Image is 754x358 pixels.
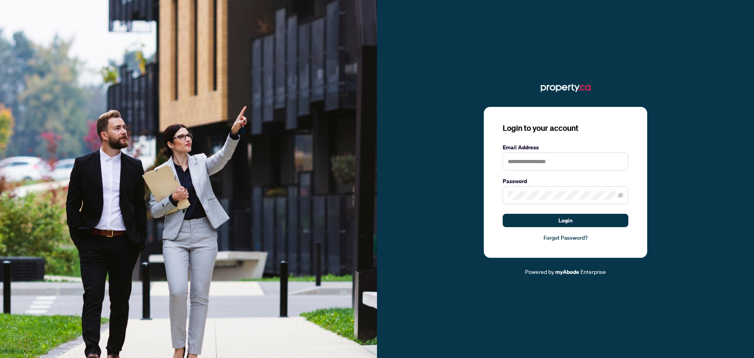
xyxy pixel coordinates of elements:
a: myAbode [555,268,579,276]
span: Enterprise [580,268,606,275]
label: Password [503,177,628,185]
span: Powered by [525,268,554,275]
span: Login [558,214,573,227]
span: eye-invisible [618,193,623,198]
button: Login [503,214,628,227]
img: ma-logo [541,82,591,94]
a: Forgot Password? [503,233,628,242]
label: Email Address [503,143,628,152]
h3: Login to your account [503,123,628,134]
